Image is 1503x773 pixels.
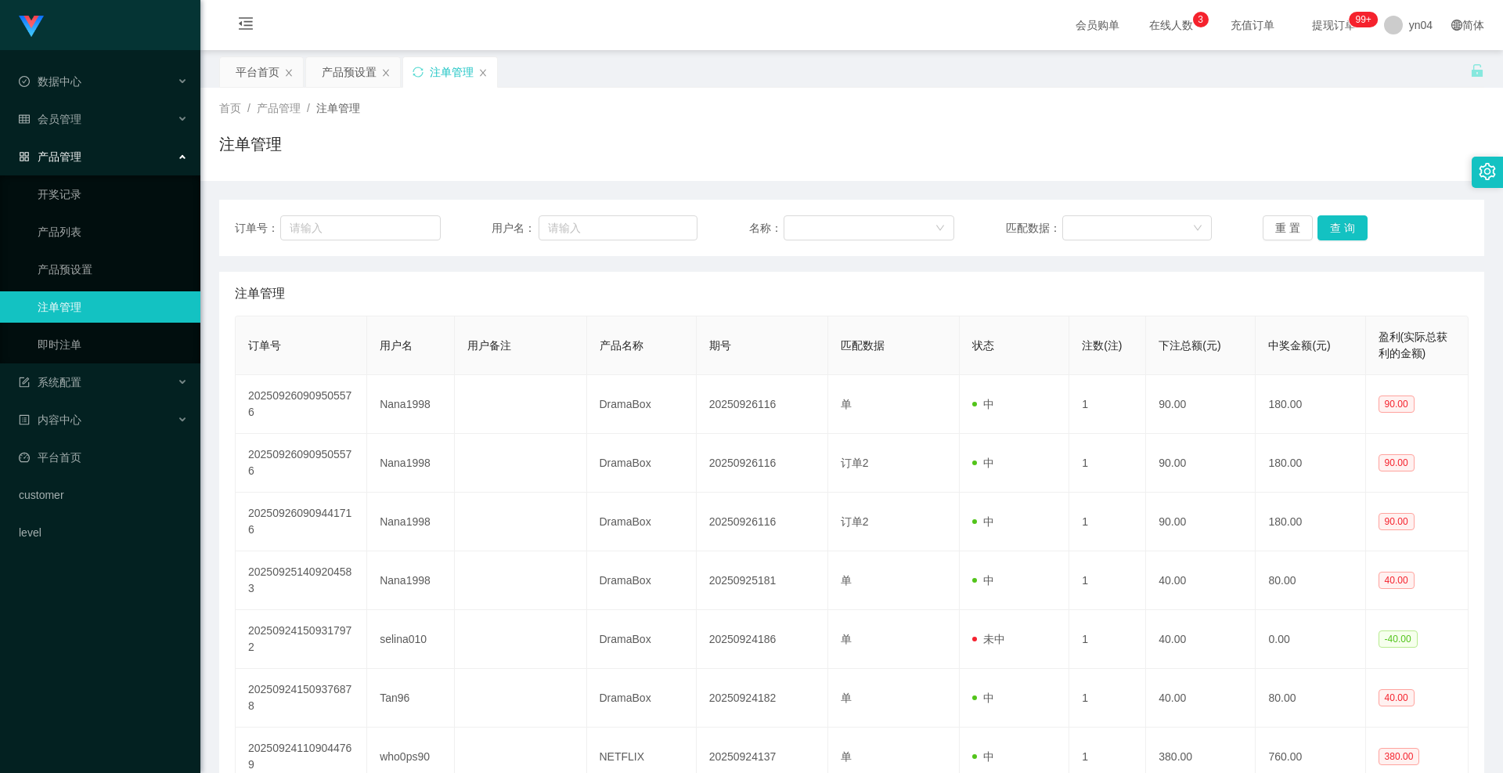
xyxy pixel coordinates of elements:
[841,692,852,704] span: 单
[972,574,994,587] span: 中
[1146,493,1256,551] td: 90.00
[1256,610,1365,669] td: 0.00
[1479,163,1496,180] i: 图标: setting
[587,551,697,610] td: DramaBox
[219,132,282,156] h1: 注单管理
[587,669,697,728] td: DramaBox
[478,68,488,78] i: 图标: close
[1146,551,1256,610] td: 40.00
[367,669,455,728] td: Tan96
[841,574,852,587] span: 单
[1256,434,1365,493] td: 180.00
[972,398,994,410] span: 中
[1256,669,1365,728] td: 80.00
[236,669,367,728] td: 202509241509376878
[235,220,280,237] span: 订单号：
[697,434,828,493] td: 20250926116
[19,517,188,548] a: level
[38,216,188,247] a: 产品列表
[1256,375,1365,434] td: 180.00
[1159,339,1220,352] span: 下注总额(元)
[841,750,852,763] span: 单
[1069,551,1146,610] td: 1
[19,75,81,88] span: 数据中心
[1349,12,1377,27] sup: 331
[1379,630,1418,648] span: -40.00
[367,551,455,610] td: Nana1998
[316,102,360,114] span: 注单管理
[367,610,455,669] td: selina010
[600,339,643,352] span: 产品名称
[1069,610,1146,669] td: 1
[1146,375,1256,434] td: 90.00
[935,223,945,234] i: 图标: down
[19,376,81,388] span: 系统配置
[1379,396,1415,413] span: 90.00
[709,339,731,352] span: 期号
[19,76,30,87] i: 图标: check-circle-o
[492,220,539,237] span: 用户名：
[248,339,281,352] span: 订单号
[972,339,994,352] span: 状态
[467,339,511,352] span: 用户备注
[972,457,994,469] span: 中
[367,375,455,434] td: Nana1998
[280,215,440,240] input: 请输入
[247,102,250,114] span: /
[1069,493,1146,551] td: 1
[284,68,294,78] i: 图标: close
[19,150,81,163] span: 产品管理
[1146,434,1256,493] td: 90.00
[972,633,1005,645] span: 未中
[841,515,869,528] span: 订单2
[19,114,30,125] i: 图标: table
[380,339,413,352] span: 用户名
[1379,331,1448,359] span: 盈利(实际总获利的金额)
[841,457,869,469] span: 订单2
[841,398,852,410] span: 单
[1379,689,1415,706] span: 40.00
[749,220,784,237] span: 名称：
[972,750,994,763] span: 中
[1146,669,1256,728] td: 40.00
[539,215,697,240] input: 请输入
[38,179,188,210] a: 开奖记录
[1317,215,1368,240] button: 查 询
[1379,513,1415,530] span: 90.00
[1146,610,1256,669] td: 40.00
[38,329,188,360] a: 即时注单
[367,434,455,493] td: Nana1998
[19,442,188,473] a: 图标: dashboard平台首页
[381,68,391,78] i: 图标: close
[1451,20,1462,31] i: 图标: global
[587,375,697,434] td: DramaBox
[587,434,697,493] td: DramaBox
[1006,220,1062,237] span: 匹配数据：
[1470,63,1484,78] i: 图标: unlock
[19,16,44,38] img: logo.9652507e.png
[1379,748,1420,765] span: 380.00
[413,67,424,78] i: 图标: sync
[841,339,885,352] span: 匹配数据
[841,633,852,645] span: 单
[1082,339,1122,352] span: 注数(注)
[19,414,30,425] i: 图标: profile
[19,377,30,388] i: 图标: form
[257,102,301,114] span: 产品管理
[19,414,81,426] span: 内容中心
[972,692,994,704] span: 中
[1193,223,1202,234] i: 图标: down
[236,57,279,87] div: 平台首页
[219,1,272,51] i: 图标: menu-fold
[1069,669,1146,728] td: 1
[1223,20,1282,31] span: 充值订单
[430,57,474,87] div: 注单管理
[1256,493,1365,551] td: 180.00
[1379,572,1415,589] span: 40.00
[697,375,828,434] td: 20250926116
[972,515,994,528] span: 中
[587,493,697,551] td: DramaBox
[697,669,828,728] td: 20250924182
[236,434,367,493] td: 202509260909505576
[697,610,828,669] td: 20250924186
